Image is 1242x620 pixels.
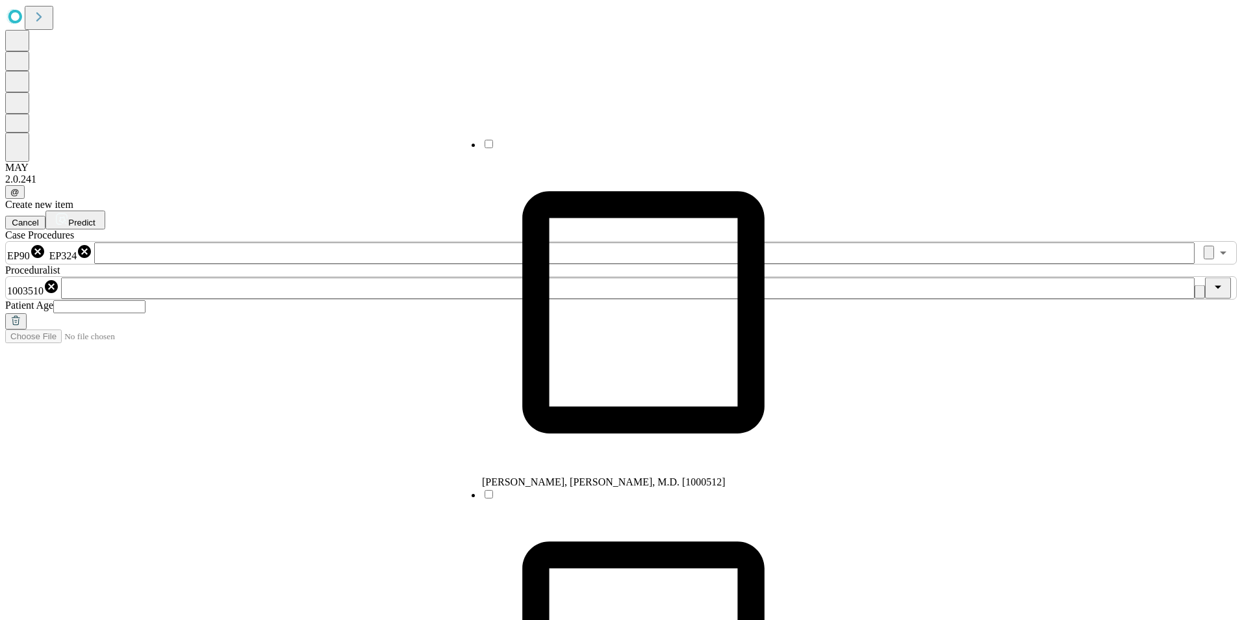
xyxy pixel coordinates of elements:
span: [PERSON_NAME], [PERSON_NAME], M.D. [1000512] [482,476,726,487]
button: Close [1205,278,1231,299]
div: EP90 [7,244,45,262]
span: Create new item [5,199,73,210]
span: Scheduled Procedure [5,229,74,240]
div: 1003510 [7,279,59,297]
span: 1003510 [7,285,44,296]
span: @ [10,187,19,197]
button: @ [5,185,25,199]
div: 2.0.241 [5,174,1237,185]
span: EP324 [49,250,77,261]
button: Cancel [5,216,45,229]
span: Predict [68,218,95,227]
div: MAY [5,162,1237,174]
button: Clear [1195,285,1205,299]
span: Proceduralist [5,265,60,276]
span: Patient Age [5,300,53,311]
span: Cancel [12,218,39,227]
button: Clear [1204,246,1214,259]
button: Predict [45,211,105,229]
div: EP324 [49,244,93,262]
span: EP90 [7,250,30,261]
button: Open [1214,244,1232,262]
